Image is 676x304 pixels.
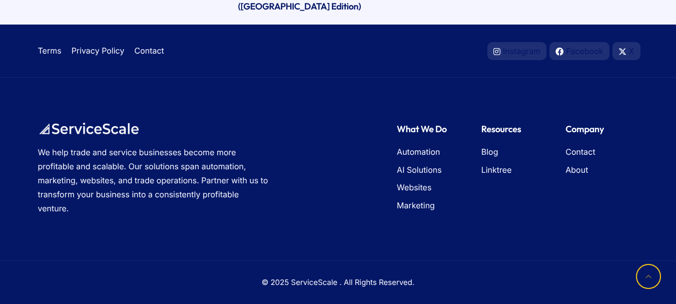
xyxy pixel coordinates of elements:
[397,123,466,136] h5: What We Do
[397,199,435,212] a: Marketing
[397,146,440,159] a: Automation
[612,42,640,60] a: X
[33,276,643,289] p: © 2025 ServiceScale . All Rights Reserved.
[487,42,546,60] a: Instagram
[397,164,442,177] a: AI Solutions
[565,123,635,136] h5: Company
[481,123,551,136] h5: Resources
[481,146,498,159] a: Blog
[72,45,125,58] a: Privacy Policy
[565,164,588,177] a: About
[565,146,595,159] a: Contact
[397,181,431,194] a: Websites
[134,45,164,58] a: Contact
[38,145,272,215] p: We help trade and service businesses become more profitable and scalable. Our solutions span auto...
[38,123,139,135] img: ServiceScale logo representing business automation for tradies
[549,42,609,60] a: Facebook
[38,45,62,58] a: Terms
[481,164,512,177] a: Linktree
